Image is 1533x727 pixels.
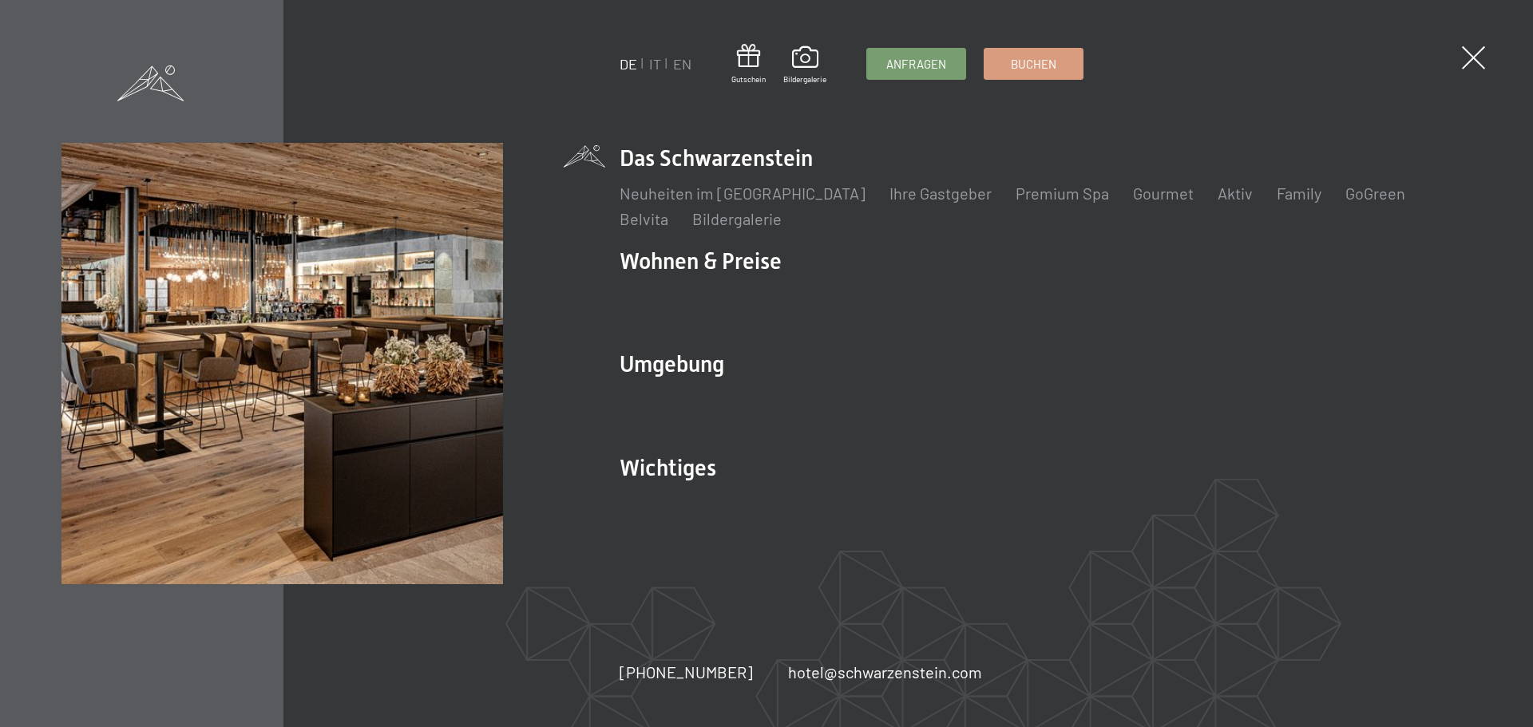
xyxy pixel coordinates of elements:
span: Buchen [1011,56,1056,73]
a: GoGreen [1345,184,1405,203]
a: Gutschein [731,44,766,85]
span: Bildergalerie [783,73,826,85]
a: Neuheiten im [GEOGRAPHIC_DATA] [620,184,866,203]
a: Gourmet [1133,184,1194,203]
a: Premium Spa [1016,184,1109,203]
a: Anfragen [867,49,965,79]
a: Family [1277,184,1321,203]
a: Belvita [620,209,668,228]
a: Ihre Gastgeber [889,184,992,203]
a: hotel@schwarzenstein.com [788,661,982,683]
span: Gutschein [731,73,766,85]
a: IT [649,55,661,73]
a: Bildergalerie [692,209,782,228]
a: DE [620,55,637,73]
span: [PHONE_NUMBER] [620,662,753,682]
a: [PHONE_NUMBER] [620,661,753,683]
a: Bildergalerie [783,46,826,85]
a: EN [673,55,691,73]
a: Aktiv [1218,184,1253,203]
span: Anfragen [886,56,946,73]
a: Buchen [984,49,1083,79]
